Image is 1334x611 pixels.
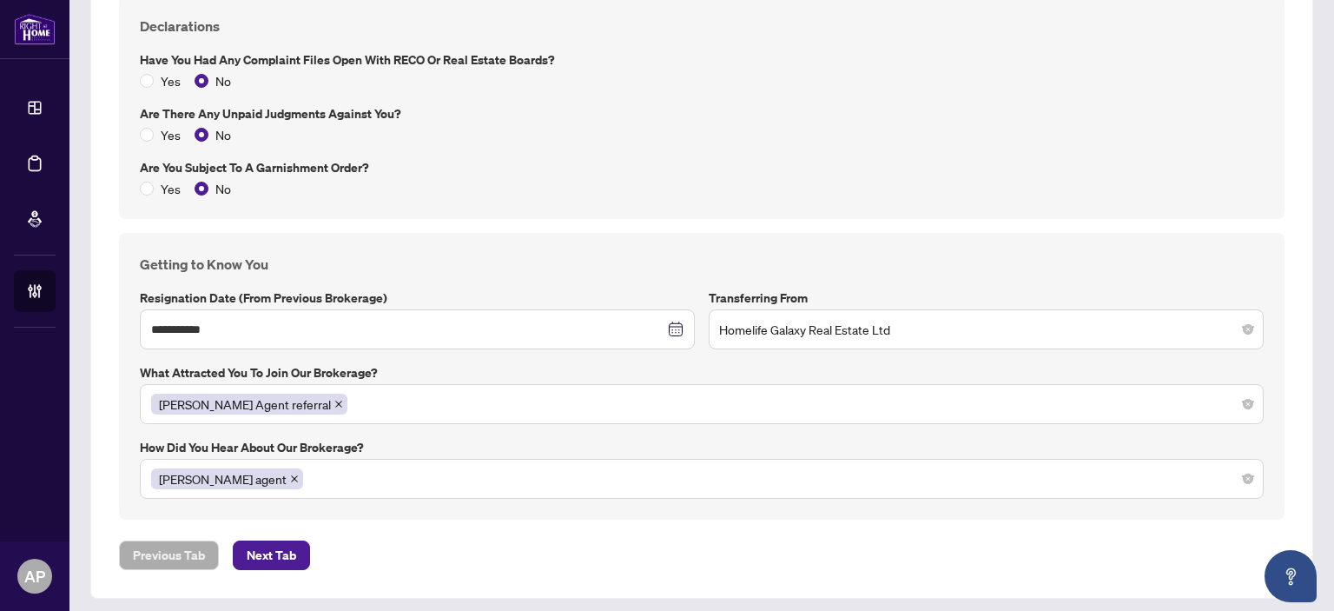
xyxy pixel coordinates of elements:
[709,289,1264,308] label: Transferring From
[154,71,188,90] span: Yes
[140,158,1264,177] label: Are you subject to a Garnishment Order?
[159,395,331,414] span: [PERSON_NAME] Agent referral
[1243,324,1253,335] span: close-circle
[14,13,56,45] img: logo
[334,400,343,408] span: close
[233,541,310,570] button: Next Tab
[119,541,219,570] button: Previous Tab
[1265,550,1317,602] button: Open asap
[140,254,1264,275] h4: Getting to Know You
[154,179,188,198] span: Yes
[140,363,1264,382] label: What attracted you to join our brokerage?
[208,179,238,198] span: No
[208,71,238,90] span: No
[159,469,287,488] span: [PERSON_NAME] agent
[151,394,347,415] span: RAHR Agent referral
[140,289,695,308] label: Resignation Date (from previous brokerage)
[140,50,1264,70] label: Have you had any complaint files open with RECO or Real Estate Boards?
[1243,399,1253,409] span: close-circle
[151,468,303,489] span: RAHR agent
[140,104,1264,123] label: Are there any unpaid judgments against you?
[719,313,1253,346] span: Homelife Galaxy Real Estate Ltd
[247,541,296,569] span: Next Tab
[208,125,238,144] span: No
[140,438,1264,457] label: How did you hear about our brokerage?
[140,16,1264,37] h4: Declarations
[290,475,299,483] span: close
[1243,474,1253,484] span: close-circle
[24,564,45,588] span: AP
[154,125,188,144] span: Yes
